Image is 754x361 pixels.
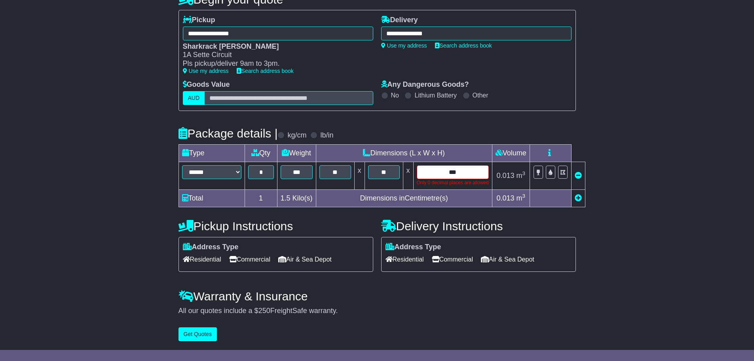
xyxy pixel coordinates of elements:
span: 1.5 [281,194,291,202]
a: Remove this item [575,172,582,180]
td: Volume [492,144,530,162]
a: Search address book [237,68,294,74]
label: lb/in [320,131,333,140]
span: m [516,194,525,202]
span: 0.013 [496,194,514,202]
td: Dimensions (L x W x H) [316,144,492,162]
td: Kilo(s) [277,189,316,207]
span: Air & Sea Depot [278,253,332,265]
div: All our quotes include a $ FreightSafe warranty. [179,307,576,315]
span: Residential [183,253,221,265]
span: 250 [258,307,270,315]
div: Only 0 decimal places are allowed [417,179,489,186]
label: Any Dangerous Goods? [381,80,469,89]
div: 1A Sette Circuit [183,51,365,59]
sup: 3 [522,170,525,176]
label: Address Type [183,243,239,252]
label: Goods Value [183,80,230,89]
span: Commercial [432,253,473,265]
td: Weight [277,144,316,162]
a: Use my address [183,68,229,74]
span: m [516,172,525,180]
label: Other [473,92,488,99]
label: AUD [183,91,205,105]
span: Commercial [229,253,270,265]
label: kg/cm [287,131,306,140]
td: Qty [245,144,277,162]
label: Pickup [183,16,215,25]
label: Delivery [381,16,418,25]
div: Sharkrack [PERSON_NAME] [183,42,365,51]
label: Address Type [386,243,441,252]
sup: 3 [522,193,525,199]
span: Residential [386,253,424,265]
a: Add new item [575,194,582,202]
h4: Warranty & Insurance [179,290,576,303]
h4: Pickup Instructions [179,220,373,233]
a: Search address book [435,42,492,49]
td: Total [179,189,245,207]
span: 0.013 [496,172,514,180]
button: Get Quotes [179,327,217,341]
td: 1 [245,189,277,207]
h4: Package details | [179,127,278,140]
td: Type [179,144,245,162]
a: Use my address [381,42,427,49]
label: No [391,92,399,99]
h4: Delivery Instructions [381,220,576,233]
td: x [403,162,413,189]
td: Dimensions in Centimetre(s) [316,189,492,207]
span: Air & Sea Depot [481,253,534,265]
div: Pls pickup/deliver 9am to 3pm. [183,59,365,68]
td: x [354,162,365,189]
label: Lithium Battery [414,92,457,99]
